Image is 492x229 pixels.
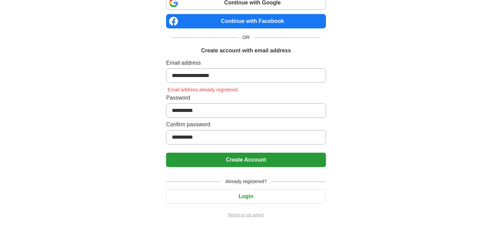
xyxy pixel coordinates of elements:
span: Already registered? [221,178,271,185]
label: Confirm password [166,120,326,129]
button: Login [166,189,326,204]
label: Password [166,94,326,102]
a: Continue with Facebook [166,14,326,28]
label: Email address [166,59,326,67]
span: Email address already registered. [166,87,240,92]
h1: Create account with email address [201,47,291,55]
span: OR [238,34,254,41]
a: Login [166,193,326,199]
a: Return to job advert [166,212,326,218]
button: Create Account [166,153,326,167]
